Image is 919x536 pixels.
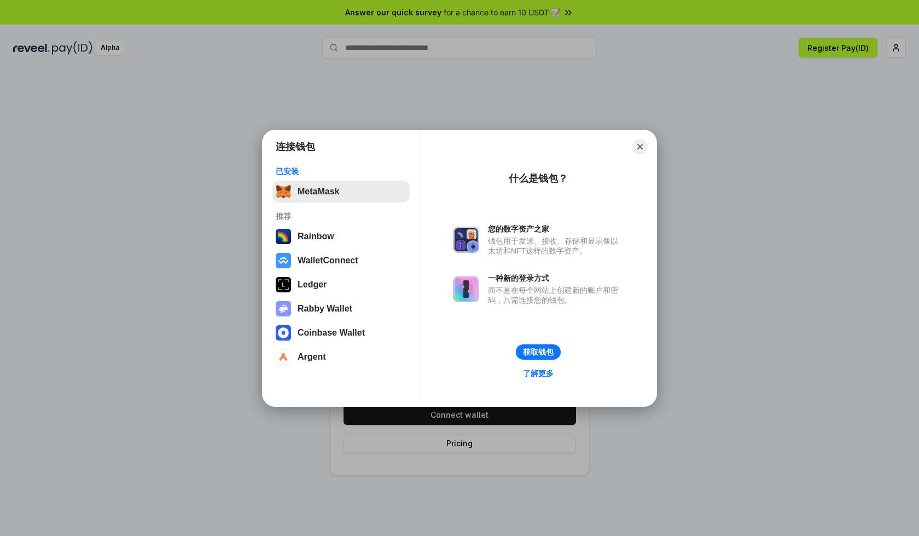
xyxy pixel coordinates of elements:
[298,187,339,197] div: MetaMask
[272,250,410,272] button: WalletConnect
[523,368,554,378] div: 了解更多
[298,352,326,362] div: Argent
[272,274,410,296] button: Ledger
[276,229,291,244] img: svg+xml,%3Csvg%20width%3D%22120%22%20height%3D%22120%22%20viewBox%3D%220%200%20120%20120%22%20fil...
[453,276,479,302] img: svg+xml,%3Csvg%20xmlns%3D%22http%3A%2F%2Fwww.w3.org%2F2000%2Fsvg%22%20fill%3D%22none%22%20viewBox...
[276,166,406,176] div: 已安装
[453,227,479,253] img: svg+xml,%3Csvg%20xmlns%3D%22http%3A%2F%2Fwww.w3.org%2F2000%2Fsvg%22%20fill%3D%22none%22%20viewBox...
[632,139,648,154] button: Close
[272,226,410,247] button: Rainbow
[298,304,352,314] div: Rabby Wallet
[509,172,568,185] div: 什么是钱包？
[516,344,561,360] button: 获取钱包
[276,253,291,268] img: svg+xml,%3Csvg%20width%3D%2228%22%20height%3D%2228%22%20viewBox%3D%220%200%2028%2028%22%20fill%3D...
[523,347,554,357] div: 获取钱包
[276,184,291,199] img: svg+xml,%3Csvg%20fill%3D%22none%22%20height%3D%2233%22%20viewBox%3D%220%200%2035%2033%22%20width%...
[488,236,624,256] div: 钱包用于发送、接收、存储和显示像以太坊和NFT这样的数字资产。
[298,280,327,290] div: Ledger
[488,273,624,283] div: 一种新的登录方式
[276,211,406,221] div: 推荐
[298,328,365,338] div: Coinbase Wallet
[488,224,624,234] div: 您的数字资产之家
[516,366,560,381] a: 了解更多
[298,232,334,241] div: Rainbow
[276,277,291,292] img: svg+xml,%3Csvg%20xmlns%3D%22http%3A%2F%2Fwww.w3.org%2F2000%2Fsvg%22%20width%3D%2228%22%20height%3...
[276,301,291,316] img: svg+xml,%3Csvg%20xmlns%3D%22http%3A%2F%2Fwww.w3.org%2F2000%2Fsvg%22%20fill%3D%22none%22%20viewBox...
[276,325,291,341] img: svg+xml,%3Csvg%20width%3D%2228%22%20height%3D%2228%22%20viewBox%3D%220%200%2028%2028%22%20fill%3D...
[272,181,410,203] button: MetaMask
[488,285,624,305] div: 而不是在每个网站上创建新的账户和密码，只需连接您的钱包。
[276,140,315,153] h1: 连接钱包
[272,346,410,368] button: Argent
[298,256,358,266] div: WalletConnect
[272,322,410,344] button: Coinbase Wallet
[272,298,410,320] button: Rabby Wallet
[276,349,291,365] img: svg+xml,%3Csvg%20width%3D%2228%22%20height%3D%2228%22%20viewBox%3D%220%200%2028%2028%22%20fill%3D...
